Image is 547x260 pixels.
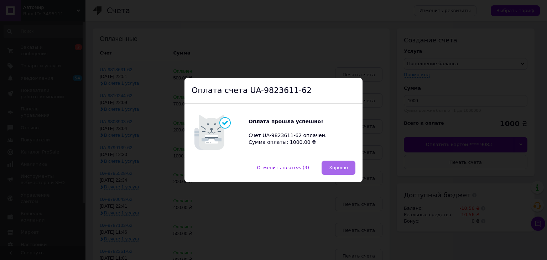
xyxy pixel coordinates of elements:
[184,78,363,104] div: Оплата счета UA-9823611-62
[249,118,334,146] div: Счет UA-9823611-62 оплачен. Сумма оплаты: 1000.00 ₴
[322,161,355,175] button: Хорошо
[329,165,348,170] span: Хорошо
[249,119,323,124] b: Оплата прошла успешно!
[257,165,309,170] span: Отменить платеж (3)
[250,161,317,175] button: Отменить платеж (3)
[192,111,249,154] img: Котик говорит: Оплата прошла успешно!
